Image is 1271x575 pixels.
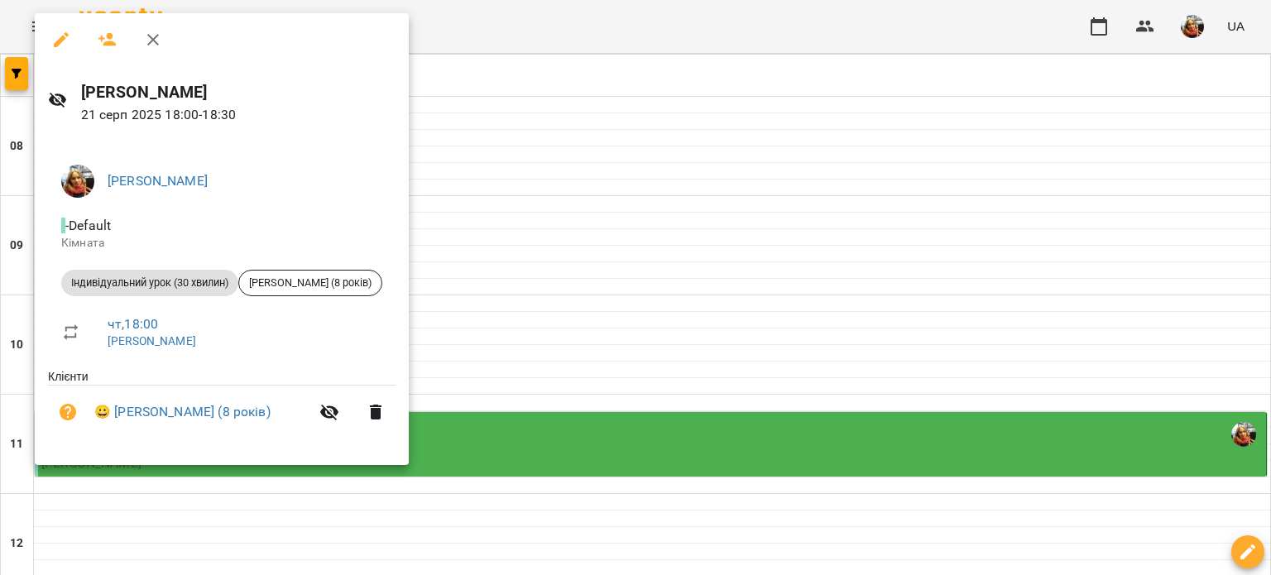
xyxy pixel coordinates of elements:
[61,218,114,233] span: - Default
[48,392,88,432] button: Візит ще не сплачено. Додати оплату?
[61,276,238,290] span: Індивідуальний урок (30 хвилин)
[239,276,381,290] span: [PERSON_NAME] (8 років)
[61,235,382,252] p: Кімната
[108,173,208,189] a: [PERSON_NAME]
[94,402,271,422] a: 😀 [PERSON_NAME] (8 років)
[108,334,196,347] a: [PERSON_NAME]
[81,79,396,105] h6: [PERSON_NAME]
[48,368,396,445] ul: Клієнти
[61,165,94,198] img: edc150b1e3960c0f40dc8d3aa1737096.jpeg
[238,270,382,296] div: [PERSON_NAME] (8 років)
[108,316,158,332] a: чт , 18:00
[81,105,396,125] p: 21 серп 2025 18:00 - 18:30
